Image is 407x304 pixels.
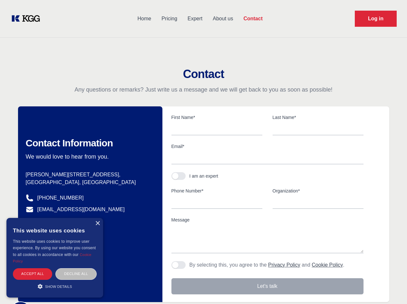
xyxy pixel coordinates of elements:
h2: Contact [8,68,399,81]
a: [EMAIL_ADDRESS][DOMAIN_NAME] [37,206,125,213]
a: About us [208,10,238,27]
label: First Name* [171,114,262,121]
a: Pricing [156,10,182,27]
a: KOL Knowledge Platform: Talk to Key External Experts (KEE) [10,14,45,24]
div: This website uses cookies [13,223,97,238]
label: Last Name* [273,114,363,121]
label: Organization* [273,188,363,194]
p: Any questions or remarks? Just write us a message and we will get back to you as soon as possible! [8,86,399,93]
a: Cookie Policy [312,262,343,268]
a: [PHONE_NUMBER] [37,194,84,202]
label: Email* [171,143,363,150]
a: Request Demo [355,11,397,27]
a: Expert [182,10,208,27]
div: Show details [13,283,97,289]
a: @knowledgegategroup [26,217,90,225]
div: Decline all [55,268,97,279]
iframe: Chat Widget [375,273,407,304]
span: This website uses cookies to improve user experience. By using our website you consent to all coo... [13,239,96,257]
div: Close [95,221,100,226]
p: By selecting this, you agree to the and . [189,261,344,269]
label: Message [171,217,363,223]
span: Show details [45,285,72,289]
a: Privacy Policy [268,262,300,268]
p: We would love to hear from you. [26,153,152,161]
h2: Contact Information [26,137,152,149]
a: Contact [238,10,268,27]
button: Let's talk [171,278,363,294]
a: Home [132,10,156,27]
label: Phone Number* [171,188,262,194]
div: Accept all [13,268,52,279]
div: I am an expert [189,173,218,179]
p: [GEOGRAPHIC_DATA], [GEOGRAPHIC_DATA] [26,179,152,186]
p: [PERSON_NAME][STREET_ADDRESS], [26,171,152,179]
a: Cookie Policy [13,253,92,263]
